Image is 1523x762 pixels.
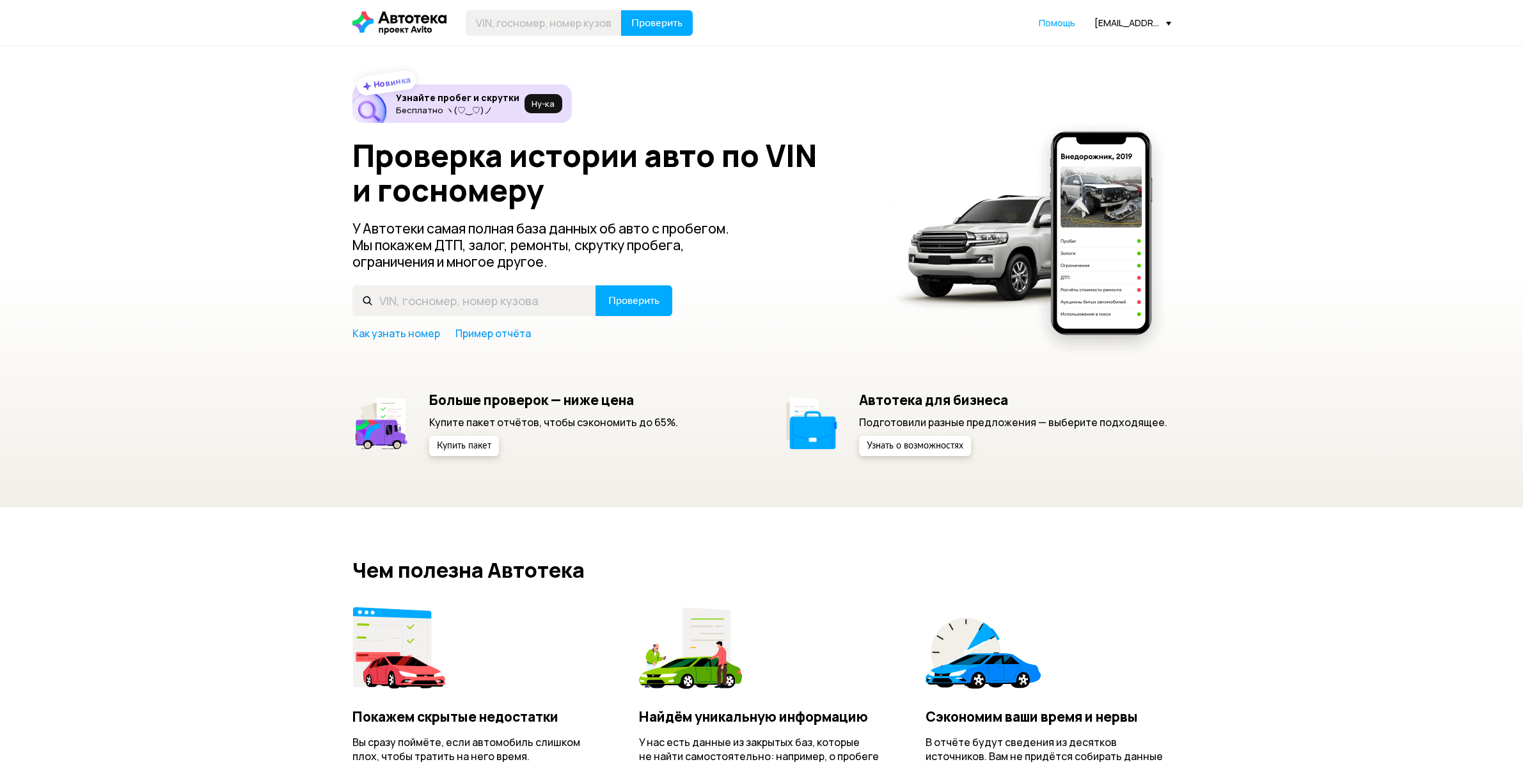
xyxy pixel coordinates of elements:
h4: Найдём уникальную информацию [639,708,884,725]
h1: Проверка истории авто по VIN и госномеру [352,138,872,207]
button: Проверить [596,285,672,316]
span: Узнать о возможностях [867,441,963,450]
span: Ну‑ка [532,99,555,109]
button: Узнать о возможностях [859,436,971,456]
h2: Чем полезна Автотека [352,559,1171,582]
p: Купите пакет отчётов, чтобы сэкономить до 65%. [429,415,678,429]
span: Купить пакет [437,441,491,450]
a: Как узнать номер [352,326,440,340]
a: Пример отчёта [455,326,531,340]
a: Помощь [1039,17,1075,29]
p: У Автотеки самая полная база данных об авто с пробегом. Мы покажем ДТП, залог, ремонты, скрутку п... [352,220,750,270]
button: Купить пакет [429,436,499,456]
span: Проверить [631,18,683,28]
h5: Больше проверок — ниже цена [429,392,678,408]
input: VIN, госномер, номер кузова [352,285,596,316]
div: [EMAIL_ADDRESS][DOMAIN_NAME] [1094,17,1171,29]
p: Бесплатно ヽ(♡‿♡)ノ [396,105,519,115]
button: Проверить [621,10,693,36]
h6: Узнайте пробег и скрутки [396,92,519,104]
h4: Покажем скрытые недостатки [352,708,597,725]
h4: Сэкономим ваши время и нервы [926,708,1171,725]
strong: Новинка [372,74,411,90]
p: Подготовили разные предложения — выберите подходящее. [859,415,1167,429]
h5: Автотека для бизнеса [859,392,1167,408]
input: VIN, госномер, номер кузова [466,10,622,36]
span: Проверить [608,296,659,306]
